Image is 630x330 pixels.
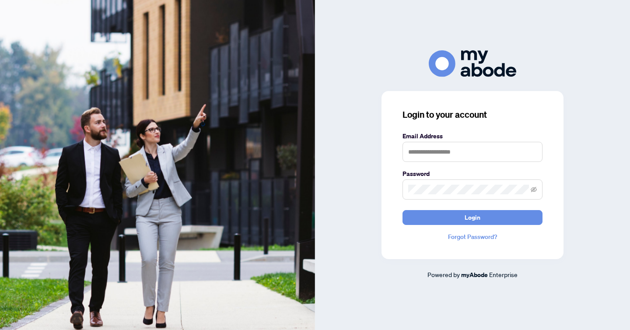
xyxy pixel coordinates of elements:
h3: Login to your account [402,109,542,121]
a: Forgot Password? [402,232,542,242]
img: ma-logo [429,50,516,77]
label: Email Address [402,131,542,141]
span: Enterprise [489,270,518,278]
span: Login [465,211,480,225]
button: Login [402,210,542,225]
span: Powered by [427,270,460,278]
a: myAbode [461,270,488,280]
label: Password [402,169,542,179]
span: eye-invisible [531,186,537,193]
